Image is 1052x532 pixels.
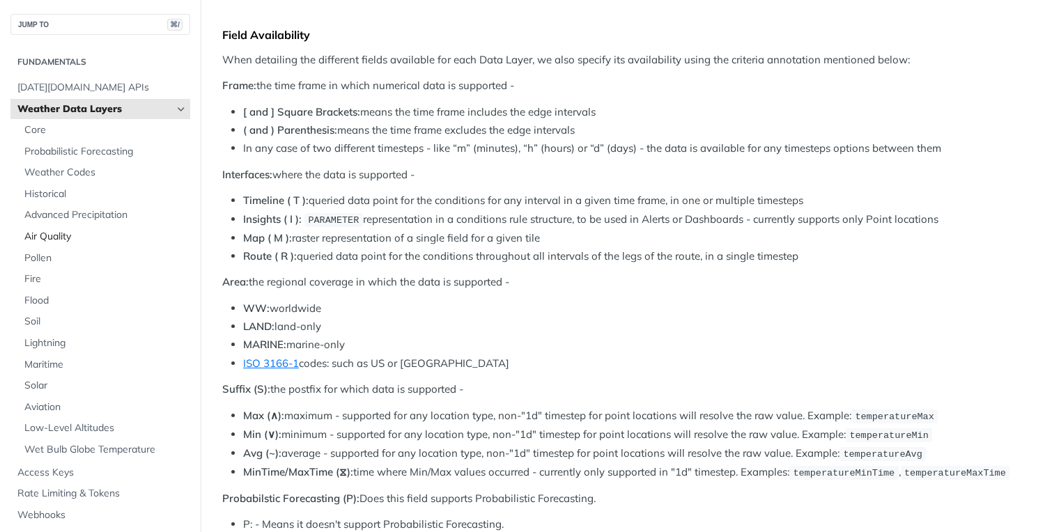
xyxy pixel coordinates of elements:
[222,382,1030,398] p: the postfix for which data is supported -
[10,462,190,483] a: Access Keys
[24,272,187,286] span: Fire
[24,166,187,180] span: Weather Codes
[849,430,928,441] span: temperatureMin
[24,315,187,329] span: Soil
[243,249,297,263] strong: Route ( R ):
[243,464,1030,480] li: time where Min/Max values occurred - currently only supported in "1d" timestep. Examples: ,
[308,215,359,226] span: PARAMETER
[17,81,187,95] span: [DATE][DOMAIN_NAME] APIs
[243,357,299,370] a: ISO 3166-1
[222,168,272,181] strong: Interfaces:
[24,123,187,137] span: Core
[243,465,353,478] strong: MinTime/MaxTime (⧖):
[222,167,1030,183] p: where the data is supported -
[222,79,256,92] strong: Frame:
[24,421,187,435] span: Low-Level Altitudes
[243,212,302,226] strong: Insights ( I ):
[222,275,249,288] strong: Area:
[243,409,284,422] strong: Max (∧):
[243,320,274,333] strong: LAND:
[243,428,281,441] strong: Min (∨):
[222,52,1030,68] p: When detailing the different fields available for each Data Layer, we also specify its availabili...
[17,375,190,396] a: Solar
[17,354,190,375] a: Maritime
[24,358,187,372] span: Maritime
[243,446,281,460] strong: Avg (~):
[243,230,1030,247] li: raster representation of a single field for a given tile
[24,208,187,222] span: Advanced Precipitation
[10,483,190,504] a: Rate Limiting & Tokens
[243,123,1030,139] li: means the time frame excludes the edge intervals
[10,99,190,120] a: Weather Data LayersHide subpages for Weather Data Layers
[243,408,1030,424] li: maximum - supported for any location type, non-"1d" timestep for point locations will resolve the...
[222,28,1030,42] div: Field Availability
[10,505,190,526] a: Webhooks
[855,412,934,422] span: temperatureMax
[17,290,190,311] a: Flood
[17,102,172,116] span: Weather Data Layers
[243,338,286,351] strong: MARINE:
[793,468,895,478] span: temperatureMinTime
[17,418,190,439] a: Low-Level Altitudes
[222,382,270,396] strong: Suffix (S):
[24,230,187,244] span: Air Quality
[167,19,183,31] span: ⌘/
[243,337,1030,353] li: marine-only
[17,487,187,501] span: Rate Limiting & Tokens
[243,301,1030,317] li: worldwide
[222,491,1030,507] p: Does this field supports Probabilistic Forecasting.
[17,397,190,418] a: Aviation
[243,427,1030,443] li: minimum - supported for any location type, non-"1d" timestep for point locations will resolve the...
[243,212,1030,228] li: representation in a conditions rule structure, to be used in Alerts or Dashboards - currently sup...
[17,226,190,247] a: Air Quality
[904,468,1006,478] span: temperatureMaxTime
[243,194,309,207] strong: Timeline ( T ):
[17,162,190,183] a: Weather Codes
[243,123,337,136] strong: ( and ) Parenthesis:
[17,248,190,269] a: Pollen
[17,205,190,226] a: Advanced Precipitation
[176,104,187,115] button: Hide subpages for Weather Data Layers
[24,187,187,201] span: Historical
[17,184,190,205] a: Historical
[10,56,190,68] h2: Fundamentals
[24,400,187,414] span: Aviation
[24,294,187,308] span: Flood
[24,251,187,265] span: Pollen
[17,269,190,290] a: Fire
[243,141,1030,157] li: In any case of two different timesteps - like “m” (minutes), “h” (hours) or “d” (days) - the data...
[243,356,1030,372] li: codes: such as US or [GEOGRAPHIC_DATA]
[243,302,270,315] strong: WW:
[243,105,360,118] strong: [ and ] Square Brackets:
[17,120,190,141] a: Core
[243,104,1030,120] li: means the time frame includes the edge intervals
[10,14,190,35] button: JUMP TO⌘/
[243,446,1030,462] li: average - supported for any location type, non-"1d" timestep for point locations will resolve the...
[17,141,190,162] a: Probabilistic Forecasting
[243,319,1030,335] li: land-only
[24,379,187,393] span: Solar
[243,231,292,244] strong: Map ( M ):
[17,439,190,460] a: Wet Bulb Globe Temperature
[24,336,187,350] span: Lightning
[17,311,190,332] a: Soil
[243,249,1030,265] li: queried data point for the conditions throughout all intervals of the legs of the route, in a sin...
[843,449,922,460] span: temperatureAvg
[24,443,187,457] span: Wet Bulb Globe Temperature
[24,145,187,159] span: Probabilistic Forecasting
[10,77,190,98] a: [DATE][DOMAIN_NAME] APIs
[17,466,187,480] span: Access Keys
[222,274,1030,290] p: the regional coverage in which the data is supported -
[222,78,1030,94] p: the time frame in which numerical data is supported -
[17,333,190,354] a: Lightning
[243,193,1030,209] li: queried data point for the conditions for any interval in a given time frame, in one or multiple ...
[222,492,359,505] strong: Probabilstic Forecasting (P):
[17,508,187,522] span: Webhooks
